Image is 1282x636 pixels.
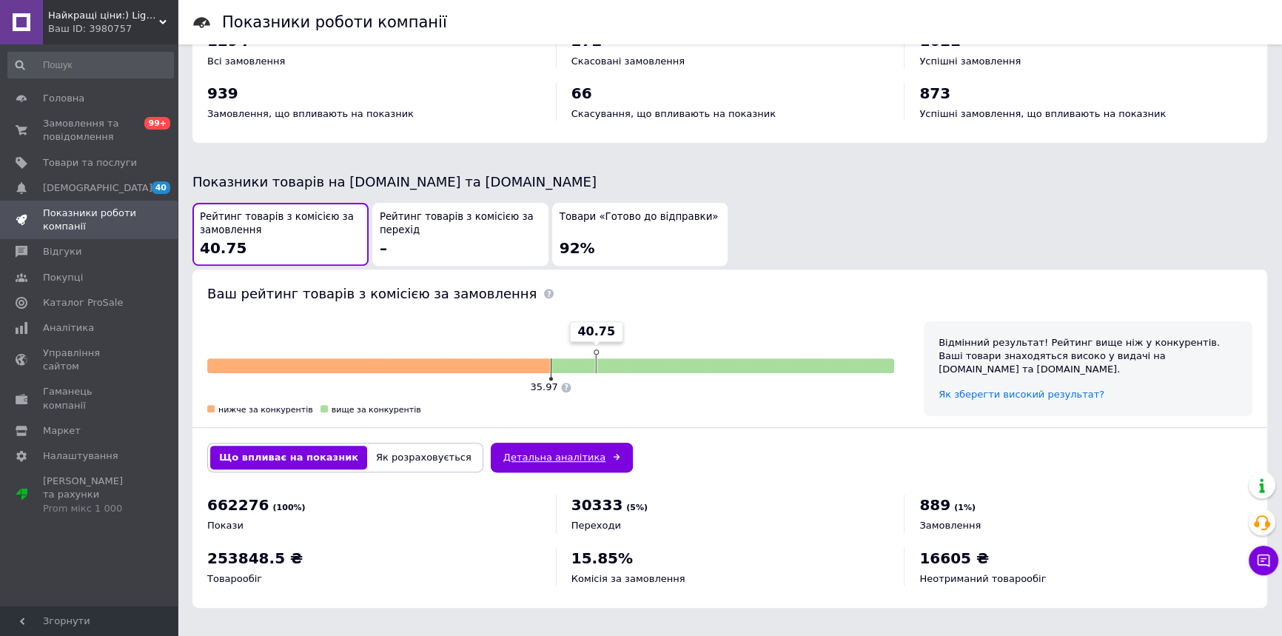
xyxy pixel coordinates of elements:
[552,203,728,266] button: Товари «Готово до відправки»92%
[919,496,950,514] span: 889
[43,321,94,335] span: Аналітика
[571,56,685,67] span: Скасовані замовлення
[919,32,961,50] span: 1022
[372,203,548,266] button: Рейтинг товарів з комісією за перехід–
[200,210,361,238] span: Рейтинг товарів з комісією за замовлення
[207,496,269,514] span: 662276
[919,56,1021,67] span: Успішні замовлення
[43,156,137,170] span: Товари та послуги
[144,117,170,130] span: 99+
[207,573,262,584] span: Товарообіг
[43,117,137,144] span: Замовлення та повідомлення
[48,9,159,22] span: Найкращі ціни:) Lightssshop
[571,496,623,514] span: 30333
[207,84,238,102] span: 939
[571,520,621,531] span: Переходи
[919,573,1046,584] span: Неотриманий товарообіг
[954,503,976,512] span: (1%)
[43,296,123,309] span: Каталог ProSale
[332,405,421,415] span: вище за конкурентів
[152,181,170,194] span: 40
[7,52,174,78] input: Пошук
[207,32,249,50] span: 1294
[43,207,137,233] span: Показники роботи компанії
[43,92,84,105] span: Головна
[207,520,244,531] span: Покази
[210,446,367,469] button: Що впливає на показник
[571,573,685,584] span: Комісія за замовлення
[367,446,480,469] button: Як розраховується
[43,347,137,373] span: Управління сайтом
[919,84,950,102] span: 873
[571,549,633,567] span: 15.85%
[919,549,989,567] span: 16605 ₴
[43,245,81,258] span: Відгуки
[380,210,541,238] span: Рейтинг товарів з комісією за перехід
[919,108,1166,119] span: Успішні замовлення, що впливають на показник
[43,502,137,515] div: Prom мікс 1 000
[207,549,303,567] span: 253848.5 ₴
[43,424,81,438] span: Маркет
[43,385,137,412] span: Гаманець компанії
[43,449,118,463] span: Налаштування
[939,336,1238,377] div: Відмінний результат! Рейтинг вище ніж у конкурентів. Ваші товари знаходяться високо у видачі на [...
[571,108,776,119] span: Скасування, що впливають на показник
[530,381,557,392] span: 35.97
[43,181,152,195] span: [DEMOGRAPHIC_DATA]
[1249,546,1278,575] button: Чат з покупцем
[43,271,83,284] span: Покупці
[939,389,1104,400] a: Як зберегти високий результат?
[577,324,615,340] span: 40.75
[571,84,592,102] span: 66
[560,210,719,224] span: Товари «Готово до відправки»
[626,503,648,512] span: (5%)
[192,174,597,190] span: Показники товарів на [DOMAIN_NAME] та [DOMAIN_NAME]
[207,286,537,301] span: Ваш рейтинг товарів з комісією за замовлення
[560,239,595,257] span: 92%
[571,32,603,50] span: 272
[207,56,285,67] span: Всі замовлення
[192,203,369,266] button: Рейтинг товарів з комісією за замовлення40.75
[919,520,981,531] span: Замовлення
[48,22,178,36] div: Ваш ID: 3980757
[207,108,414,119] span: Замовлення, що впливають на показник
[222,13,447,31] h1: Показники роботи компанії
[200,239,246,257] span: 40.75
[273,503,306,512] span: (100%)
[491,443,633,472] a: Детальна аналітика
[43,475,137,515] span: [PERSON_NAME] та рахунки
[218,405,313,415] span: нижче за конкурентів
[380,239,387,257] span: –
